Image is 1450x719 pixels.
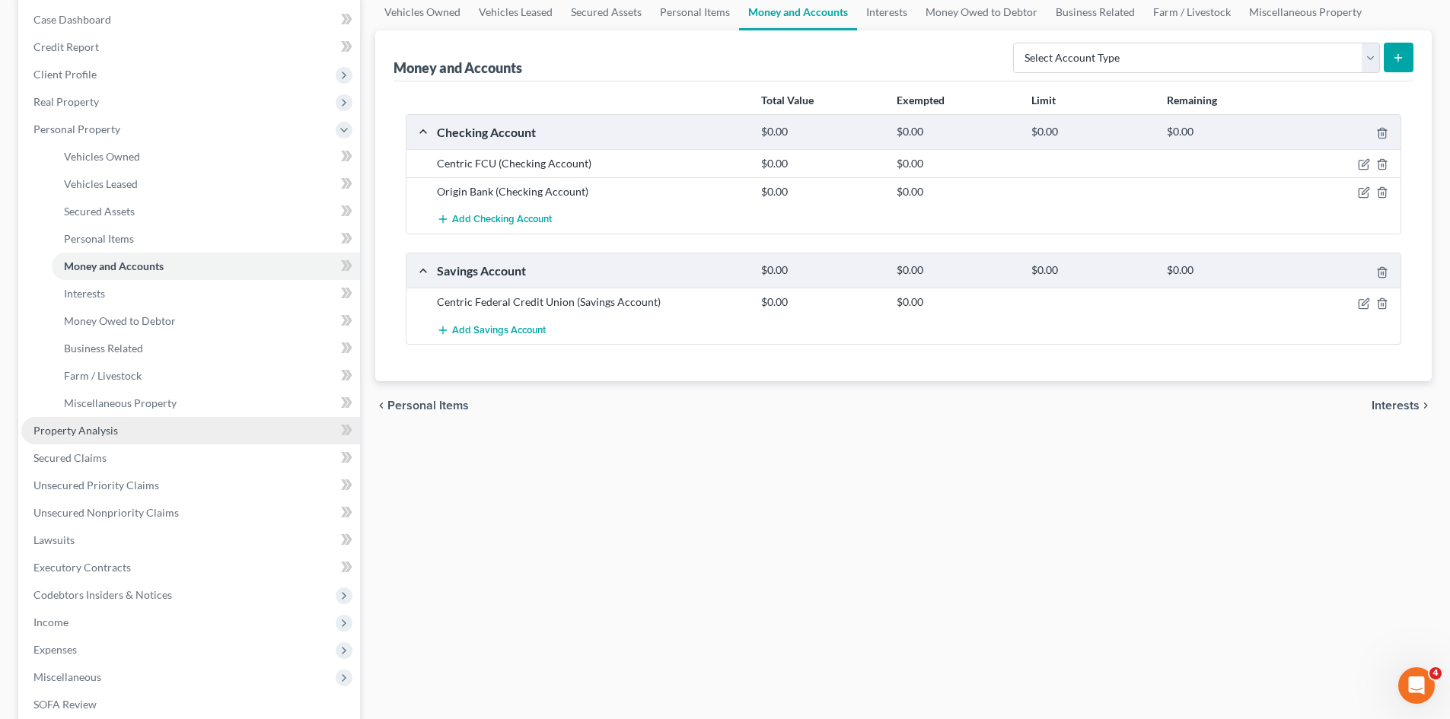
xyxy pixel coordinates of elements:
[33,122,120,135] span: Personal Property
[429,294,754,310] div: Centric Federal Credit Union (Savings Account)
[452,214,552,226] span: Add Checking Account
[1398,667,1435,704] iframe: Intercom live chat
[64,396,177,409] span: Miscellaneous Property
[33,561,131,574] span: Executory Contracts
[1372,399,1432,412] button: Interests chevron_right
[1372,399,1420,412] span: Interests
[889,294,1024,310] div: $0.00
[64,369,142,382] span: Farm / Livestock
[52,390,360,417] a: Miscellaneous Property
[21,472,360,499] a: Unsecured Priority Claims
[429,124,754,140] div: Checking Account
[33,588,172,601] span: Codebtors Insiders & Notices
[394,59,522,77] div: Money and Accounts
[429,156,754,171] div: Centric FCU (Checking Account)
[21,527,360,554] a: Lawsuits
[754,263,888,278] div: $0.00
[21,554,360,581] a: Executory Contracts
[21,691,360,718] a: SOFA Review
[64,287,105,300] span: Interests
[889,156,1024,171] div: $0.00
[33,506,179,519] span: Unsecured Nonpriority Claims
[33,616,69,628] span: Income
[21,499,360,527] a: Unsecured Nonpriority Claims
[21,6,360,33] a: Case Dashboard
[33,13,111,26] span: Case Dashboard
[33,95,99,108] span: Real Property
[1429,667,1442,679] span: 4
[33,40,99,53] span: Credit Report
[375,399,469,412] button: chevron_left Personal Items
[897,94,945,107] strong: Exempted
[64,150,140,163] span: Vehicles Owned
[889,184,1024,199] div: $0.00
[52,253,360,280] a: Money and Accounts
[754,184,888,199] div: $0.00
[64,205,135,218] span: Secured Assets
[375,399,387,412] i: chevron_left
[64,177,138,190] span: Vehicles Leased
[1420,399,1432,412] i: chevron_right
[33,68,97,81] span: Client Profile
[33,479,159,492] span: Unsecured Priority Claims
[52,225,360,253] a: Personal Items
[1024,263,1158,278] div: $0.00
[21,444,360,472] a: Secured Claims
[437,316,546,344] button: Add Savings Account
[52,170,360,198] a: Vehicles Leased
[754,125,888,139] div: $0.00
[1159,263,1294,278] div: $0.00
[33,643,77,656] span: Expenses
[437,205,552,234] button: Add Checking Account
[33,698,97,711] span: SOFA Review
[429,262,754,278] div: Savings Account
[52,335,360,362] a: Business Related
[64,232,134,245] span: Personal Items
[1167,94,1217,107] strong: Remaining
[761,94,814,107] strong: Total Value
[429,184,754,199] div: Origin Bank (Checking Account)
[33,424,118,437] span: Property Analysis
[52,280,360,307] a: Interests
[1159,125,1294,139] div: $0.00
[33,670,101,683] span: Miscellaneous
[52,307,360,335] a: Money Owed to Debtor
[52,362,360,390] a: Farm / Livestock
[64,314,176,327] span: Money Owed to Debtor
[33,533,75,546] span: Lawsuits
[52,143,360,170] a: Vehicles Owned
[754,294,888,310] div: $0.00
[889,263,1024,278] div: $0.00
[754,156,888,171] div: $0.00
[33,451,107,464] span: Secured Claims
[64,342,143,355] span: Business Related
[387,399,469,412] span: Personal Items
[889,125,1024,139] div: $0.00
[52,198,360,225] a: Secured Assets
[1024,125,1158,139] div: $0.00
[21,33,360,61] a: Credit Report
[452,324,546,336] span: Add Savings Account
[21,417,360,444] a: Property Analysis
[64,259,164,272] span: Money and Accounts
[1031,94,1056,107] strong: Limit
